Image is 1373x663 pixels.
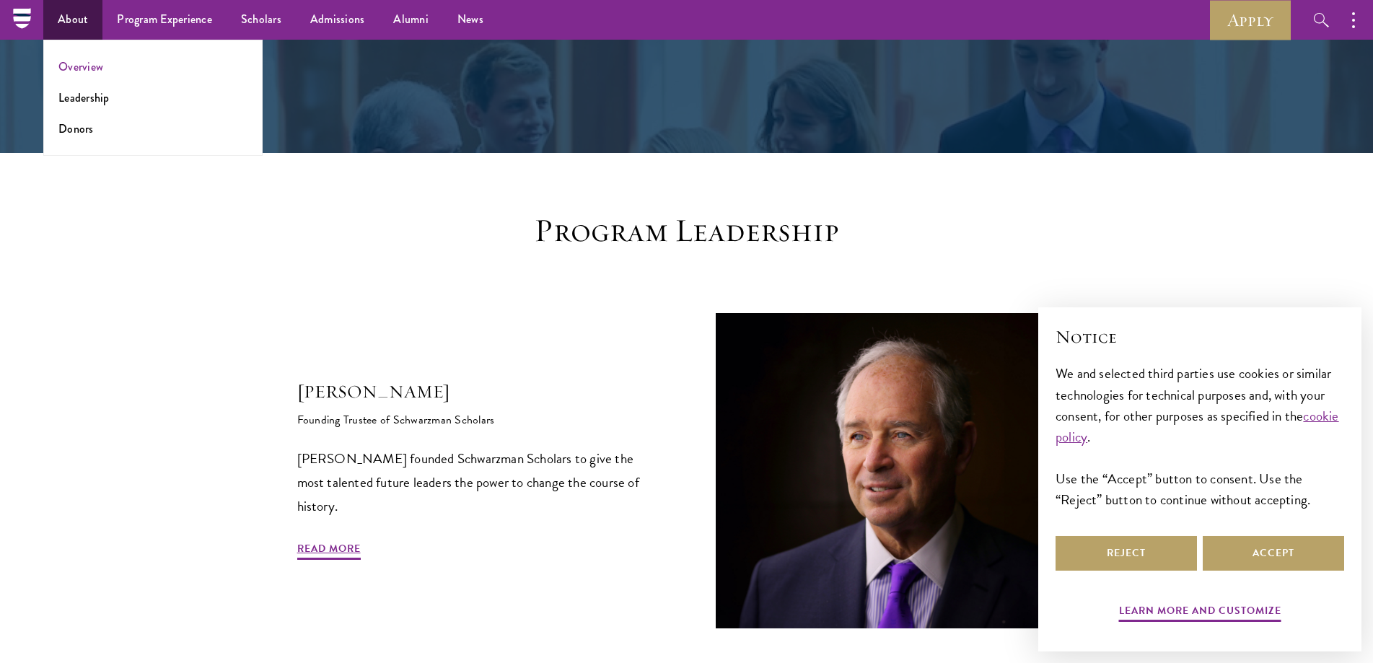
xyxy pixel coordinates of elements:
h6: Founding Trustee of Schwarzman Scholars [297,404,658,429]
button: Reject [1056,536,1197,571]
h3: Program Leadership [463,211,911,251]
a: Leadership [58,89,110,106]
a: Overview [58,58,103,75]
p: [PERSON_NAME] founded Schwarzman Scholars to give the most talented future leaders the power to c... [297,447,658,518]
button: Learn more and customize [1119,602,1281,624]
a: Read More [297,540,361,562]
h5: [PERSON_NAME] [297,379,658,404]
a: cookie policy [1056,405,1339,447]
button: Accept [1203,536,1344,571]
h2: Notice [1056,325,1344,349]
div: We and selected third parties use cookies or similar technologies for technical purposes and, wit... [1056,363,1344,509]
a: Donors [58,120,94,137]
